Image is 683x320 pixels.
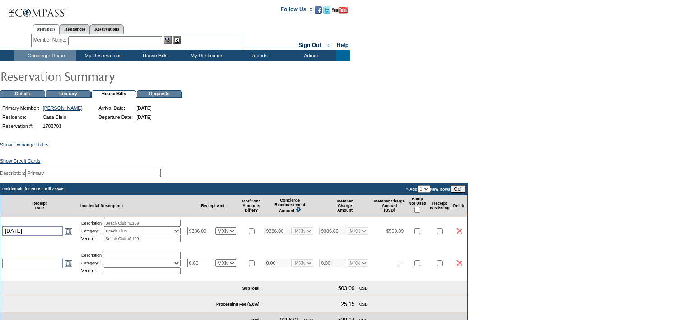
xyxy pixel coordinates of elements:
td: Itinerary [46,90,91,98]
td: Vendor: [81,235,103,242]
td: House Bills [91,90,136,98]
a: Follow us on Twitter [323,9,330,14]
a: Open the calendar popup. [64,258,74,268]
a: Subscribe to our YouTube Channel [332,9,348,14]
a: Members [33,24,60,34]
img: Become our fan on Facebook [315,6,322,14]
img: View [164,36,172,44]
a: Become our fan on Facebook [315,9,322,14]
td: USD [358,299,370,309]
img: icon_delete2.gif [456,260,462,266]
img: Reservations [173,36,181,44]
td: [DATE] [135,104,153,112]
td: Receipt Date [0,195,79,216]
td: Concierge Reimbursement Amount [263,195,318,216]
td: Departure Date: [97,113,134,121]
td: » Add New Rows [263,183,467,195]
span: $503.09 [386,228,404,234]
img: Follow us on Twitter [323,6,330,14]
a: Residences [60,24,90,34]
img: Subscribe to our YouTube Channel [332,7,348,14]
td: My Destination [180,50,232,61]
div: Member Name: [33,36,68,44]
td: Member Charge Amount (USD) [372,195,407,216]
td: Incidental Description [79,195,186,216]
td: Primary Member: [1,104,41,112]
td: [DATE] [135,113,153,121]
td: Description: [81,220,103,227]
td: Residence: [1,113,41,121]
a: Reservations [90,24,124,34]
td: Processing Fee (5.0%): [0,296,263,312]
a: Open the calendar popup. [64,226,74,236]
td: Category: [81,228,103,234]
td: Ramp Not Used [407,195,428,216]
td: USD [358,283,370,293]
input: Go! [451,185,465,193]
td: My Reservations [76,50,128,61]
td: Member Charge Amount [317,195,372,216]
td: Arrival Date: [97,104,134,112]
td: Admin [284,50,336,61]
td: Delete [451,195,467,216]
td: Category: [81,260,103,266]
td: Incidentals for House Bill 258869 [0,183,263,195]
td: House Bills [128,50,180,61]
td: Casa Cielo [42,113,84,121]
td: Vendor: [81,267,103,274]
td: 1783703 [42,122,84,130]
td: 25.15 [339,299,357,309]
td: Receipt Amt [186,195,241,216]
a: [PERSON_NAME] [43,105,83,111]
span: -.-- [398,260,404,266]
img: questionMark_lightBlue.gif [296,207,301,212]
td: Follow Us :: [281,5,313,16]
td: Description: [81,252,103,259]
td: Concierge Home [14,50,76,61]
td: Reservation #: [1,122,41,130]
td: Reports [232,50,284,61]
td: SubTotal: [0,281,263,296]
span: :: [327,42,331,48]
td: Mbr/Conc Amounts Differ? [240,195,263,216]
td: Receipt Is Missing [428,195,451,216]
td: 503.09 [336,283,357,293]
a: Help [337,42,348,48]
a: Sign Out [298,42,321,48]
td: Requests [137,90,182,98]
img: icon_delete2.gif [456,228,462,234]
